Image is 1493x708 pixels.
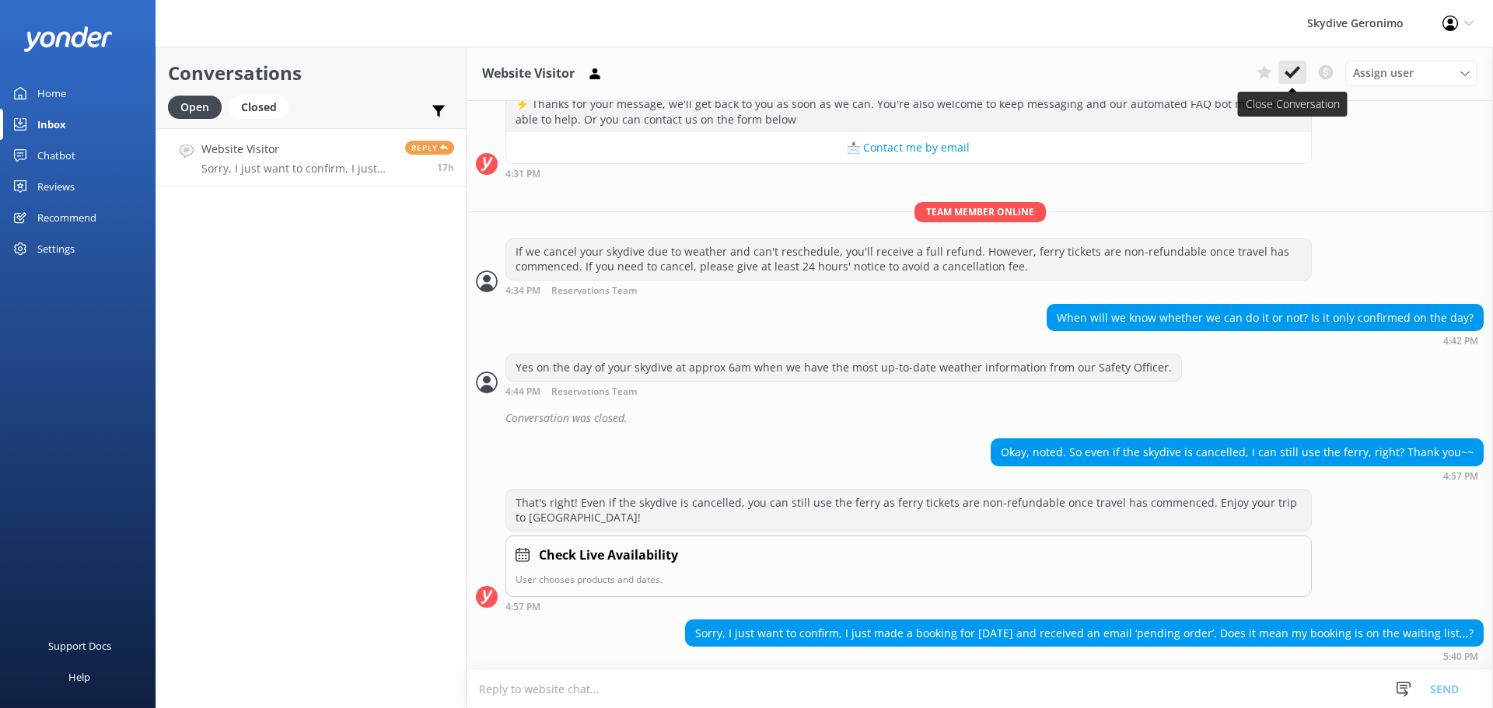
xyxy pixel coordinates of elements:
div: Sep 29 2025 04:44pm (UTC +08:00) Australia/Perth [505,385,1182,397]
div: Chatbot [37,140,75,171]
div: Okay, noted. So even if the skydive is cancelled, I can still use the ferry, right? Thank you~~ [991,439,1483,466]
h4: Website Visitor [201,141,393,158]
div: Recommend [37,202,96,233]
a: Open [168,98,229,115]
span: Reservations Team [551,286,637,296]
div: Reviews [37,171,75,202]
div: ⚡ Thanks for your message, we'll get back to you as soon as we can. You're also welcome to keep m... [506,91,1311,132]
div: Sep 29 2025 04:34pm (UTC +08:00) Australia/Perth [505,284,1312,296]
div: Sep 29 2025 05:40pm (UTC +08:00) Australia/Perth [685,650,1484,661]
h3: Website Visitor [482,64,575,84]
p: Sorry, I just want to confirm, I just made a booking for [DATE] and received an email ‘pending or... [201,162,393,176]
div: Sep 29 2025 04:42pm (UTC +08:00) Australia/Perth [1047,335,1484,346]
span: Reservations Team [551,387,637,397]
h4: Check Live Availability [539,546,678,566]
strong: 4:34 PM [505,286,540,296]
div: Closed [229,96,288,119]
strong: 4:57 PM [505,602,540,612]
strong: 4:57 PM [1443,472,1478,481]
div: Yes on the day of your skydive at approx 6am when we have the most up-to-date weather information... [506,354,1181,381]
div: Conversation was closed. [505,405,1484,431]
div: Support Docs [48,630,111,661]
span: Reply [405,141,454,155]
div: Help [68,661,90,692]
h2: Conversations [168,58,454,88]
div: Home [37,78,66,109]
a: Website VisitorSorry, I just want to confirm, I just made a booking for [DATE] and received an em... [156,128,466,187]
div: Sep 29 2025 04:57pm (UTC +08:00) Australia/Perth [505,601,1312,612]
div: 2025-09-29T08:54:37.440 [476,405,1484,431]
img: yonder-white-logo.png [23,26,113,52]
p: User chooses products and dates. [516,572,1302,587]
div: Inbox [37,109,66,140]
div: Sep 29 2025 04:31pm (UTC +08:00) Australia/Perth [505,168,1312,179]
div: When will we know whether we can do it or not? Is it only confirmed on the day? [1047,305,1483,331]
div: Open [168,96,222,119]
strong: 5:40 PM [1443,652,1478,661]
div: If we cancel your skydive due to weather and can't reschedule, you'll receive a full refund. Howe... [506,239,1311,280]
div: That's right! Even if the skydive is cancelled, you can still use the ferry as ferry tickets are ... [506,490,1311,531]
span: Sep 29 2025 05:40pm (UTC +08:00) Australia/Perth [437,161,454,174]
span: Team member online [914,202,1046,221]
strong: 4:31 PM [505,169,540,179]
a: Closed [229,98,296,115]
strong: 4:44 PM [505,387,540,397]
div: Assign User [1345,61,1477,85]
div: Sorry, I just want to confirm, I just made a booking for [DATE] and received an email ‘pending or... [686,620,1483,647]
button: 📩 Contact me by email [506,132,1311,163]
strong: 4:42 PM [1443,337,1478,346]
span: Assign user [1353,65,1414,82]
div: Settings [37,233,75,264]
div: Sep 29 2025 04:57pm (UTC +08:00) Australia/Perth [991,470,1484,481]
